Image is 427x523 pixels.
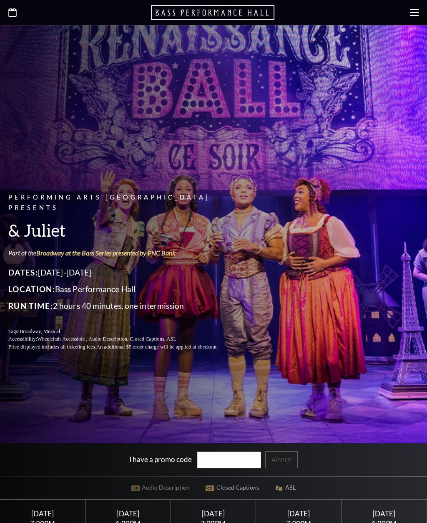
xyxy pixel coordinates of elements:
[20,328,60,334] span: Broadway, Musical
[8,301,53,311] span: Run Time:
[8,343,238,351] p: Price displayed includes all ticketing fees.
[8,266,238,279] p: [DATE]-[DATE]
[8,283,238,296] p: Bass Performance Hall
[10,509,75,518] div: [DATE]
[8,299,238,313] p: 2 hours 40 minutes, one intermission
[8,335,238,343] p: Accessibility:
[8,192,238,213] p: Performing Arts [GEOGRAPHIC_DATA] Presents
[8,328,238,336] p: Tags:
[95,509,161,518] div: [DATE]
[36,249,176,257] a: Broadway at the Bass Series presented by PNC Bank
[266,509,331,518] div: [DATE]
[8,220,238,241] h3: & Juliet
[37,336,176,342] span: Wheelchair Accessible , Audio Description, Closed Captions, ASL
[181,509,246,518] div: [DATE]
[8,284,55,294] span: Location:
[352,509,417,518] div: [DATE]
[96,344,218,350] span: An additional $5 order charge will be applied at checkout.
[8,248,238,258] p: Part of the
[129,455,192,463] label: I have a promo code
[8,268,38,277] span: Dates:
